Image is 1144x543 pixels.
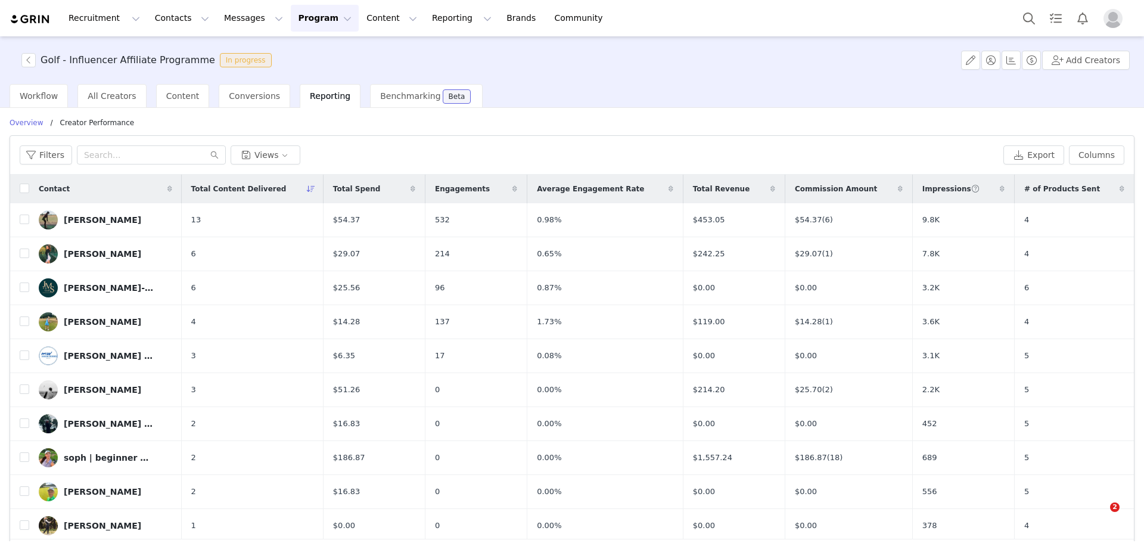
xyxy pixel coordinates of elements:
[10,14,51,25] img: grin logo
[922,520,937,532] span: 378
[435,486,440,498] span: 0
[39,482,58,501] img: f95f12e7-04e5-46fe-8965-2961d190553a.jpg
[1086,502,1114,531] iframe: Intercom live chat
[1024,486,1029,498] span: 5
[51,117,53,128] p: /
[64,215,141,225] div: [PERSON_NAME]
[1016,5,1042,32] button: Search
[922,282,940,294] span: 3.2K
[191,520,196,532] span: 1
[1042,51,1130,70] button: Add Creators
[499,5,546,32] a: Brands
[88,91,136,101] span: All Creators
[39,516,172,535] a: [PERSON_NAME]
[39,380,58,399] img: 74834acd-1e77-438d-9bd4-eb6941a5a173.jpg
[39,244,58,263] img: f03d03a2-30ed-4645-a8f7-ec1e2c3cfeed.jpg
[693,248,725,260] span: $242.25
[537,350,561,362] span: 0.08%
[1024,184,1100,194] span: # of Products Sent
[693,486,715,498] span: $0.00
[435,384,440,396] span: 0
[60,117,135,128] p: creator performance
[548,5,615,32] a: Community
[191,452,196,464] span: 2
[333,282,360,294] span: $25.56
[10,117,43,128] p: Overview
[795,452,903,464] div: $186.87
[191,350,196,362] span: 3
[449,93,465,100] div: Beta
[39,448,172,467] a: soph | beginner golfer
[1024,418,1029,430] span: 5
[693,214,725,226] span: $453.05
[64,385,141,395] div: [PERSON_NAME]
[537,282,561,294] span: 0.87%
[1003,145,1064,165] button: Export
[1043,5,1069,32] a: Tasks
[333,350,355,362] span: $6.35
[1024,384,1029,396] span: 5
[191,248,196,260] span: 6
[20,91,58,101] span: Workflow
[77,145,226,165] input: Search...
[827,453,843,462] a: (18)
[39,482,172,501] a: [PERSON_NAME]
[333,520,355,532] span: $0.00
[693,350,715,362] span: $0.00
[795,248,903,260] div: $29.07
[39,278,172,297] a: [PERSON_NAME]-Stamp
[39,312,172,331] a: [PERSON_NAME]
[435,316,450,328] span: 137
[191,184,287,194] span: Total Content Delivered
[64,351,153,361] div: [PERSON_NAME] | Golf Coach
[693,384,725,396] span: $214.20
[39,346,58,365] img: 51f508d2-cdc8-4b6e-a75b-601b3e244d28.jpg
[922,316,940,328] span: 3.6K
[39,210,58,229] img: 9c27820e-df76-4b10-9ed5-d5a7cbfe30de.jpg
[537,452,561,464] span: 0.00%
[795,418,903,430] div: $0.00
[333,184,380,194] span: Total Spend
[39,312,58,331] img: c600916d-7a88-4793-b8ed-3692b5de6383.jpg
[795,520,903,532] div: $0.00
[39,414,172,433] a: [PERSON_NAME] Golf ⛳️
[166,91,200,101] span: Content
[333,384,360,396] span: $51.26
[795,282,903,294] div: $0.00
[922,350,940,362] span: 3.1K
[1024,316,1029,328] span: 4
[922,486,937,498] span: 556
[435,452,440,464] span: 0
[537,248,561,260] span: 0.65%
[822,317,832,326] a: (1)
[693,520,715,532] span: $0.00
[795,486,903,498] div: $0.00
[20,145,72,165] button: Filters
[333,316,360,328] span: $14.28
[64,487,141,497] div: [PERSON_NAME]
[191,282,196,294] span: 6
[231,145,300,165] button: Views
[822,215,832,224] a: (6)
[41,53,215,67] h3: Golf - Influencer Affiliate Programme
[1103,9,1123,28] img: placeholder-profile.jpg
[795,184,877,194] span: Commission Amount
[537,418,561,430] span: 0.00%
[39,184,70,194] span: Contact
[795,384,903,396] div: $25.70
[435,520,440,532] span: 0
[39,210,172,229] a: [PERSON_NAME]
[425,5,499,32] button: Reporting
[1024,452,1029,464] span: 5
[191,214,201,226] span: 13
[922,248,940,260] span: 7.8K
[1024,520,1029,532] span: 4
[537,316,561,328] span: 1.73%
[333,452,365,464] span: $186.87
[148,5,216,32] button: Contacts
[795,350,903,362] div: $0.00
[795,214,903,226] div: $54.37
[435,248,450,260] span: 214
[217,5,290,32] button: Messages
[1096,9,1134,28] button: Profile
